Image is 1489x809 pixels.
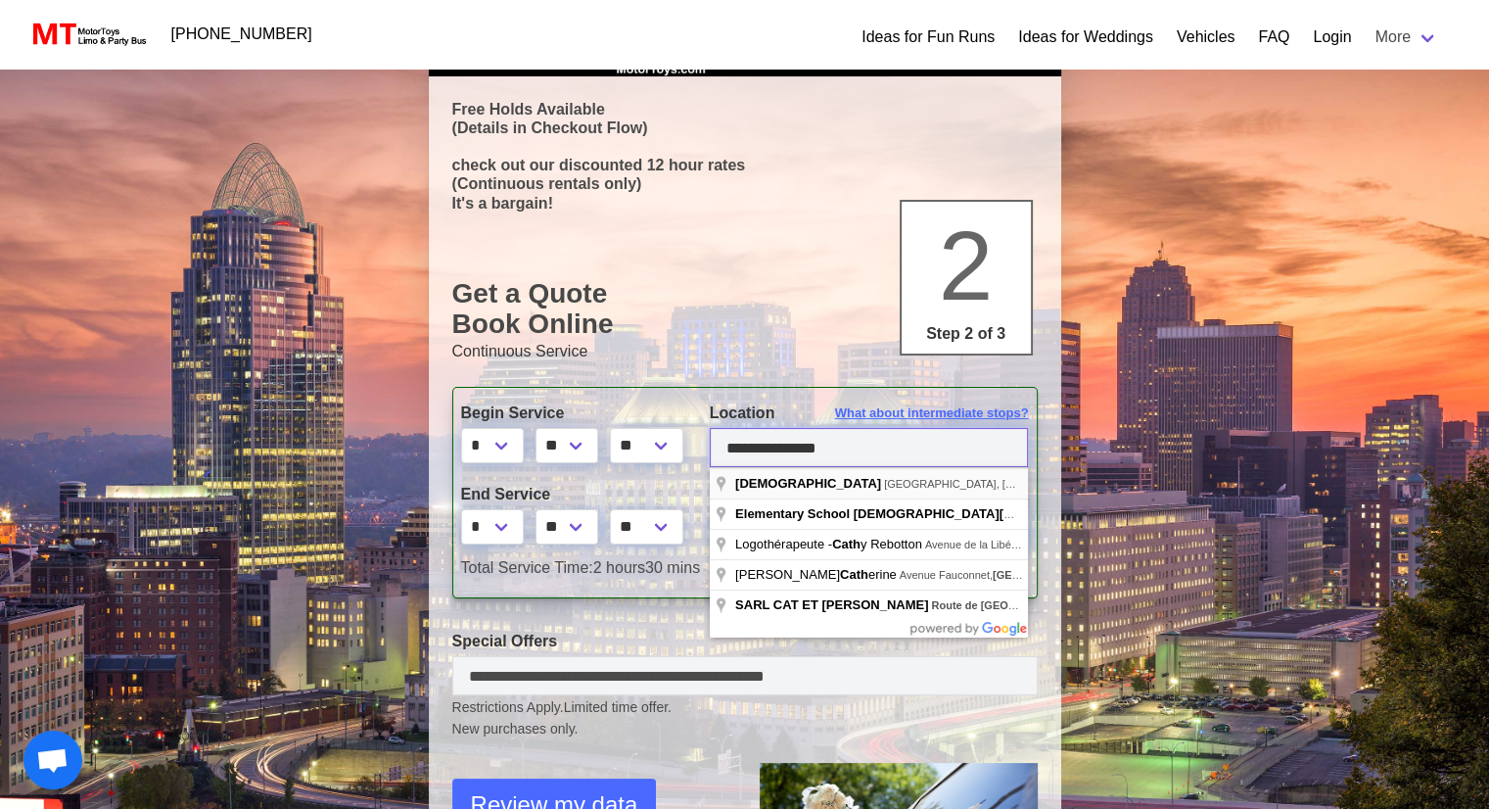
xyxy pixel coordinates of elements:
[1258,25,1289,49] a: FAQ
[735,567,900,582] span: [PERSON_NAME] erine
[931,599,1095,611] span: Route de [GEOGRAPHIC_DATA]
[452,278,1038,340] h1: Get a Quote Book Online
[452,719,1038,739] span: New purchases only.
[735,506,1328,521] span: Elementary School [DEMOGRAPHIC_DATA][GEOGRAPHIC_DATA] - [DATE] [GEOGRAPHIC_DATA]
[1313,25,1351,49] a: Login
[909,322,1023,346] p: Step 2 of 3
[840,567,868,582] span: Cath
[160,15,324,54] a: [PHONE_NUMBER]
[452,194,1038,213] p: It's a bargain!
[835,404,1029,423] span: What about intermediate stops?
[1364,18,1450,57] a: More
[461,559,593,576] span: Total Service Time:
[452,119,1038,137] p: (Details in Checkout Flow)
[452,699,1038,739] small: Restrictions Apply.
[735,597,928,612] span: SARL CAT ET [PERSON_NAME]
[564,697,672,718] span: Limited time offer.
[993,569,1198,581] span: [GEOGRAPHIC_DATA][PERSON_NAME]
[710,404,775,421] span: Location
[925,539,1365,550] span: Avenue de la Libération, , [GEOGRAPHIC_DATA]
[645,559,700,576] span: 30 mins
[452,630,1038,653] label: Special Offers
[939,211,994,320] span: 2
[452,156,1038,174] p: check out our discounted 12 hour rates
[27,21,148,48] img: MotorToys Logo
[735,537,925,551] span: Logothérapeute - y Rebotton
[900,569,1317,581] span: Avenue Fauconnet, , [GEOGRAPHIC_DATA]
[832,537,861,551] span: Cath
[861,25,995,49] a: Ideas for Fun Runs
[931,599,1282,611] span: , Plan-d'Orgon, [GEOGRAPHIC_DATA]
[446,556,1044,580] div: 2 hours
[735,476,881,491] span: [DEMOGRAPHIC_DATA]
[452,100,1038,119] p: Free Holds Available
[452,174,1038,193] p: (Continuous rentals only)
[452,340,1038,363] p: Continuous Service
[23,731,82,789] div: Open chat
[1177,25,1235,49] a: Vehicles
[1018,25,1153,49] a: Ideas for Weddings
[461,483,680,506] label: End Service
[884,478,1350,490] span: [GEOGRAPHIC_DATA], [GEOGRAPHIC_DATA], [GEOGRAPHIC_DATA], [GEOGRAPHIC_DATA]
[461,402,680,425] label: Begin Service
